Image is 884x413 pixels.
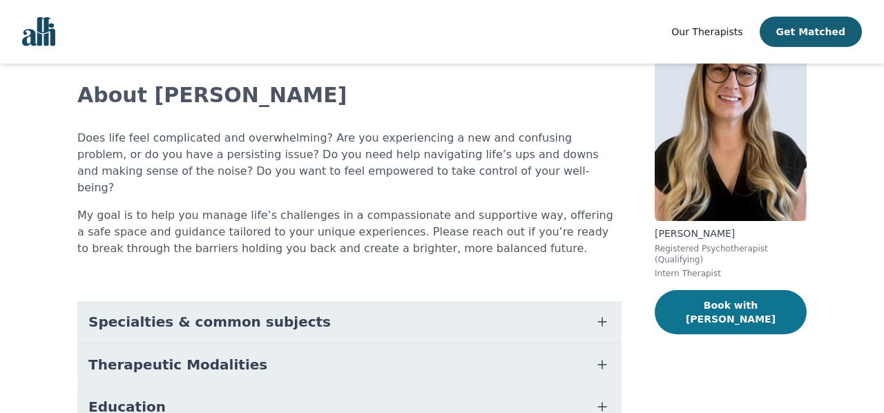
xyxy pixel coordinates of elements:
[88,312,331,332] span: Specialties & common subjects
[760,17,862,47] button: Get Matched
[671,26,742,37] span: Our Therapists
[655,227,807,240] p: [PERSON_NAME]
[88,355,267,374] span: Therapeutic Modalities
[77,130,622,196] p: Does life feel complicated and overwhelming? Are you experiencing a new and confusing problem, or...
[77,301,622,343] button: Specialties & common subjects
[655,243,807,265] p: Registered Psychotherapist (Qualifying)
[671,23,742,40] a: Our Therapists
[655,22,807,221] img: Amina_Purac
[655,290,807,334] button: Book with [PERSON_NAME]
[22,17,55,46] img: alli logo
[77,83,622,108] h2: About [PERSON_NAME]
[655,268,807,279] p: Intern Therapist
[77,207,622,257] p: My goal is to help you manage life’s challenges in a compassionate and supportive way, offering a...
[77,344,622,385] button: Therapeutic Modalities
